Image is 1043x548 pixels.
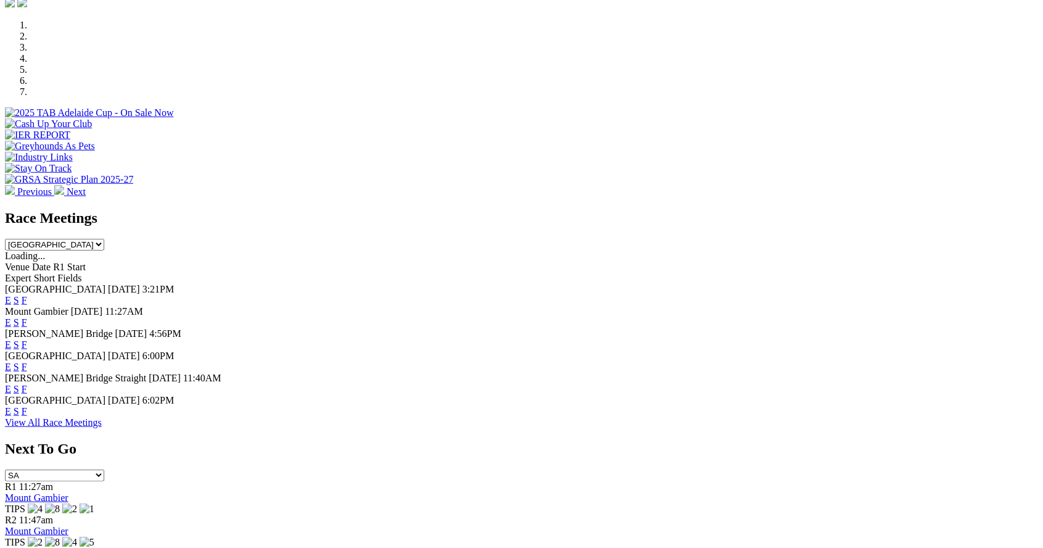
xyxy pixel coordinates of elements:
a: Next [54,186,86,197]
a: S [14,295,19,305]
a: F [22,339,27,350]
a: Mount Gambier [5,526,68,536]
span: 4:56PM [149,328,181,339]
span: [DATE] [108,284,140,294]
span: [DATE] [108,351,140,361]
span: [GEOGRAPHIC_DATA] [5,351,105,361]
a: E [5,384,11,394]
img: chevron-left-pager-white.svg [5,185,15,195]
span: Mount Gambier [5,306,68,317]
a: E [5,339,11,350]
span: R2 [5,515,17,525]
span: Previous [17,186,52,197]
span: R1 [5,481,17,492]
span: Loading... [5,251,45,261]
h2: Next To Go [5,441,1038,457]
a: S [14,362,19,372]
a: F [22,406,27,417]
span: 11:27am [19,481,53,492]
h2: Race Meetings [5,210,1038,226]
img: chevron-right-pager-white.svg [54,185,64,195]
a: Previous [5,186,54,197]
a: S [14,384,19,394]
img: Cash Up Your Club [5,118,92,130]
span: 11:40AM [183,373,221,383]
span: TIPS [5,504,25,514]
span: [DATE] [149,373,181,383]
img: 2025 TAB Adelaide Cup - On Sale Now [5,107,174,118]
span: 11:27AM [105,306,143,317]
span: [GEOGRAPHIC_DATA] [5,284,105,294]
span: [DATE] [108,395,140,405]
img: GRSA Strategic Plan 2025-27 [5,174,133,185]
img: 4 [28,504,43,515]
a: E [5,362,11,372]
a: F [22,362,27,372]
span: Fields [57,273,81,283]
img: IER REPORT [5,130,70,141]
img: Industry Links [5,152,73,163]
span: TIPS [5,537,25,547]
a: E [5,295,11,305]
a: E [5,317,11,328]
a: F [22,384,27,394]
img: 4 [62,537,77,548]
span: [PERSON_NAME] Bridge Straight [5,373,146,383]
span: 6:02PM [142,395,175,405]
span: Venue [5,262,30,272]
img: 8 [45,504,60,515]
span: Date [32,262,51,272]
span: 6:00PM [142,351,175,361]
img: Stay On Track [5,163,72,174]
a: F [22,295,27,305]
img: 2 [62,504,77,515]
a: E [5,406,11,417]
span: [PERSON_NAME] Bridge [5,328,113,339]
span: Next [67,186,86,197]
span: [DATE] [115,328,147,339]
span: R1 Start [53,262,86,272]
a: S [14,339,19,350]
span: [GEOGRAPHIC_DATA] [5,395,105,405]
span: 3:21PM [142,284,175,294]
a: View All Race Meetings [5,417,102,428]
span: [DATE] [71,306,103,317]
img: 1 [80,504,94,515]
img: 5 [80,537,94,548]
a: Mount Gambier [5,492,68,503]
a: S [14,406,19,417]
img: 8 [45,537,60,548]
img: Greyhounds As Pets [5,141,95,152]
img: 2 [28,537,43,548]
a: S [14,317,19,328]
span: 11:47am [19,515,53,525]
a: F [22,317,27,328]
span: Expert [5,273,31,283]
span: Short [34,273,56,283]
